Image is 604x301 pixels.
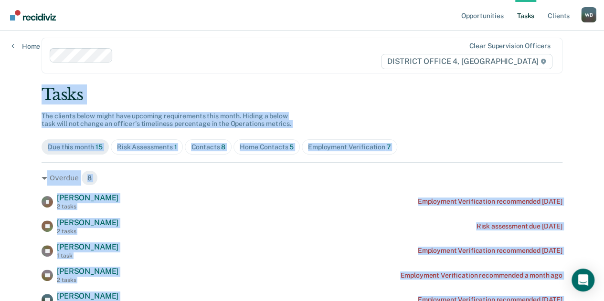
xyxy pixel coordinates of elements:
span: DISTRICT OFFICE 4, [GEOGRAPHIC_DATA] [381,54,552,69]
a: Home [11,42,40,51]
button: Profile dropdown button [581,7,596,22]
span: [PERSON_NAME] [57,218,118,227]
div: Employment Verification recommended [DATE] [418,197,562,206]
span: 15 [95,143,103,151]
div: 2 tasks [57,228,118,235]
div: Contacts [191,143,225,151]
div: Tasks [42,85,562,104]
div: 2 tasks [57,203,118,210]
span: The clients below might have upcoming requirements this month. Hiding a below task will not chang... [42,112,291,128]
span: 8 [221,143,225,151]
div: Due this month [48,143,103,151]
span: 7 [387,143,391,151]
div: Clear supervision officers [469,42,550,50]
div: 2 tasks [57,277,118,283]
div: Home Contacts [240,143,294,151]
div: Risk Assessments [117,143,177,151]
div: 1 task [57,252,118,259]
div: Employment Verification recommended a month ago [400,271,562,280]
div: W B [581,7,596,22]
div: Overdue 8 [42,170,562,186]
span: 1 [174,143,177,151]
span: 5 [289,143,294,151]
div: Risk assessment due [DATE] [476,222,562,230]
div: Employment Verification [308,143,391,151]
div: Open Intercom Messenger [572,269,594,291]
span: 8 [81,170,98,186]
span: [PERSON_NAME] [57,267,118,276]
div: Employment Verification recommended [DATE] [418,247,562,255]
span: [PERSON_NAME] [57,193,118,202]
img: Recidiviz [10,10,56,21]
span: [PERSON_NAME] [57,291,118,301]
span: [PERSON_NAME] [57,242,118,251]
